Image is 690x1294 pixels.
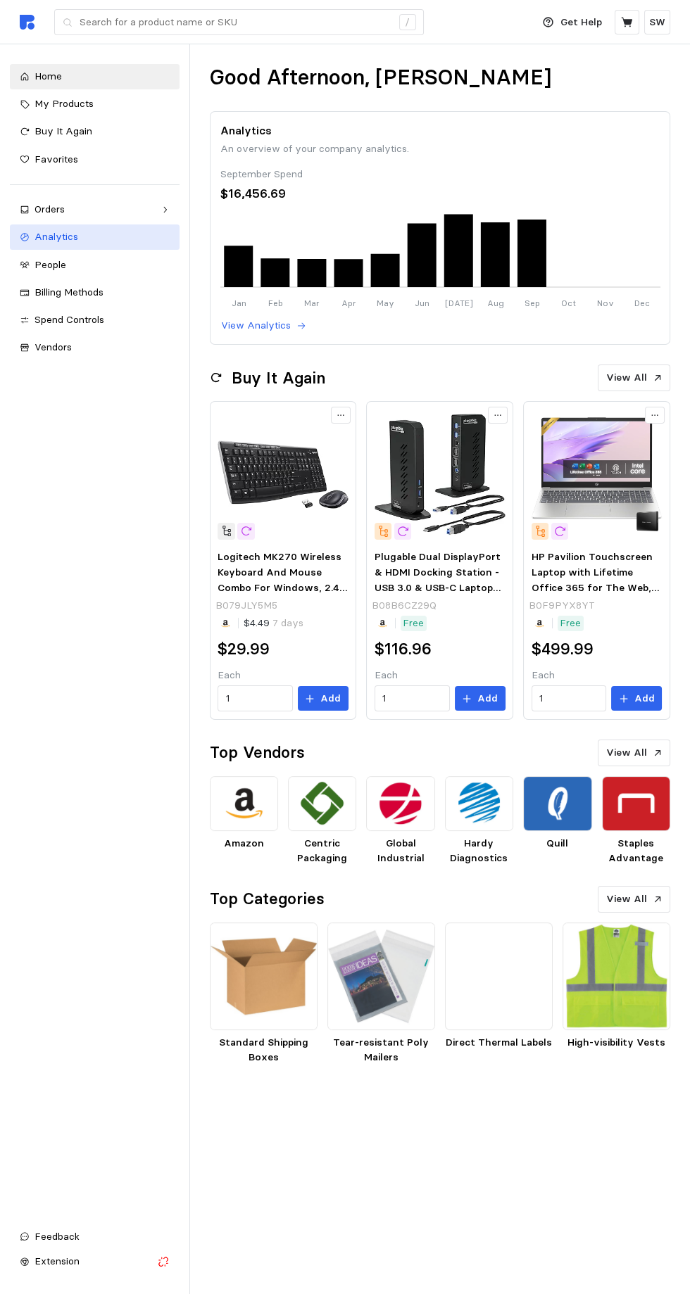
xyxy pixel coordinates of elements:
[34,313,104,326] span: Spend Controls
[634,691,655,706] p: Add
[218,638,270,660] h2: $29.99
[34,1255,80,1267] span: Extension
[649,15,665,30] p: SW
[606,745,647,761] p: View All
[288,836,356,866] p: Centric Packaging
[232,367,325,389] h2: Buy It Again
[10,119,180,144] a: Buy It Again
[220,141,660,157] p: An overview of your company analytics.
[606,892,647,907] p: View All
[34,202,155,217] div: Orders
[10,1249,180,1274] button: Extension
[399,14,416,31] div: /
[445,922,553,1030] img: 60DY22_AS01
[80,10,391,35] input: Search for a product name or SKU
[210,742,305,763] h2: Top Vendors
[288,776,356,831] img: b57ebca9-4645-4b82-9362-c975cc40820f.png
[320,691,341,706] p: Add
[327,1035,435,1065] p: Tear-resistant Poly Mailers
[444,298,472,308] tspan: [DATE]
[382,686,441,711] input: Qty
[221,318,291,334] p: View Analytics
[532,409,663,540] img: 7111LXzwZmL._AC_SX679_.jpg
[34,230,78,243] span: Analytics
[210,922,318,1030] img: L_302020.jpg
[532,638,594,660] h2: $499.99
[524,298,539,308] tspan: Sep
[598,364,670,391] button: View All
[634,298,649,308] tspan: Dec
[414,298,429,308] tspan: Jun
[606,370,647,386] p: View All
[563,922,670,1030] img: L_EGO21147.jpg
[560,616,581,631] p: Free
[529,598,595,614] p: B0F9PYX8YT
[563,1035,670,1051] p: High-visibility Vests
[218,550,347,654] span: Logitech MK270 Wireless Keyboard And Mouse Combo For Windows, 2.4 GHz Wireless, Compact Mouse, 8 ...
[34,258,66,271] span: People
[218,668,349,683] p: Each
[220,122,660,139] p: Analytics
[10,64,180,89] a: Home
[560,15,602,30] p: Get Help
[34,153,78,165] span: Favorites
[10,224,180,250] a: Analytics
[532,668,663,683] p: Each
[10,253,180,278] a: People
[644,10,670,34] button: SW
[598,740,670,766] button: View All
[596,298,613,308] tspan: Nov
[34,70,62,82] span: Home
[375,409,506,540] img: 71BQRKCZWwL._AC_SY300_SX300_QL70_FMwebp_.jpg
[376,298,394,308] tspan: May
[226,686,285,711] input: Qty
[34,125,92,137] span: Buy It Again
[403,616,424,631] p: Free
[10,335,180,360] a: Vendors
[298,686,349,711] button: Add
[210,1035,318,1065] p: Standard Shipping Boxes
[34,286,103,298] span: Billing Methods
[532,550,660,670] span: HP Pavilion Touchscreen Laptop with Lifetime Office 365 for The Web, 1TB Storage (512GB SSD and 5...
[10,91,180,117] a: My Products
[20,15,34,30] img: svg%3e
[477,691,498,706] p: Add
[372,598,437,614] p: B08B6CZ29Q
[34,341,72,353] span: Vendors
[270,616,303,629] span: 7 days
[341,298,356,308] tspan: Apr
[34,97,94,110] span: My Products
[598,886,670,913] button: View All
[10,1224,180,1250] button: Feedback
[534,9,610,36] button: Get Help
[215,598,277,614] p: B079JLY5M5
[539,686,598,711] input: Qty
[10,280,180,305] a: Billing Methods
[375,550,501,685] span: Plugable Dual DisplayPort & HDMI Docking Station - USB 3.0 & USB-C Laptop Dock for Dual Monitors,...
[561,298,576,308] tspan: Oct
[304,298,320,308] tspan: Mar
[210,776,278,831] img: d7805571-9dbc-467d-9567-a24a98a66352.png
[523,836,591,851] p: Quill
[445,836,513,866] p: Hardy Diagnostics
[210,64,551,91] h1: Good Afternoon, [PERSON_NAME]
[231,298,246,308] tspan: Jan
[445,1035,553,1051] p: Direct Thermal Labels
[487,298,503,308] tspan: Aug
[602,776,670,831] img: 63258c51-adb8-4b2a-9b0d-7eba9747dc41.png
[375,638,432,660] h2: $116.96
[10,147,180,172] a: Favorites
[220,317,307,334] button: View Analytics
[244,616,303,631] p: $4.49
[210,836,278,851] p: Amazon
[10,197,180,222] a: Orders
[210,888,325,910] h2: Top Categories
[366,836,434,866] p: Global Industrial
[611,686,662,711] button: Add
[375,668,506,683] p: Each
[523,776,591,831] img: bfee157a-10f7-4112-a573-b61f8e2e3b38.png
[366,776,434,831] img: 771c76c0-1592-4d67-9e09-d6ea890d945b.png
[220,184,660,203] div: $16,456.69
[220,167,660,182] div: September Spend
[268,298,282,308] tspan: Feb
